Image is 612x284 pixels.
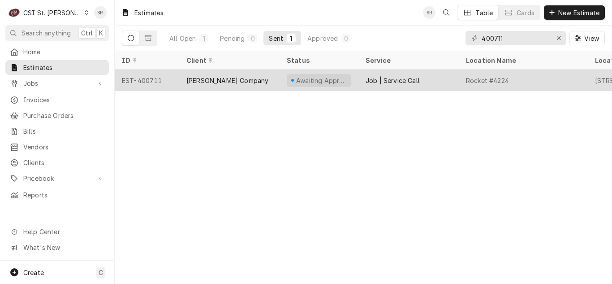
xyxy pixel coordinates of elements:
div: Cards [517,8,534,17]
span: Reports [23,190,104,200]
span: Purchase Orders [23,111,104,120]
span: Search anything [22,28,71,38]
input: Keyword search [482,31,549,45]
div: Approved [307,34,338,43]
a: Purchase Orders [5,108,109,123]
div: Pending [220,34,245,43]
div: 0 [343,34,349,43]
a: Vendors [5,140,109,154]
a: Reports [5,188,109,202]
div: Table [475,8,493,17]
span: Estimates [23,63,104,72]
a: Clients [5,155,109,170]
a: Go to Help Center [5,224,109,239]
span: Clients [23,158,104,167]
button: Search anythingCtrlK [5,25,109,41]
div: EST-400711 [115,70,179,91]
a: Go to Pricebook [5,171,109,186]
span: Pricebook [23,174,91,183]
a: Estimates [5,60,109,75]
span: Bills [23,127,104,136]
a: Invoices [5,92,109,107]
div: 1 [289,34,294,43]
div: Stephani Roth's Avatar [94,6,107,19]
div: Job | Service Call [366,76,420,85]
div: Awaiting Approval [295,76,348,85]
div: CSI St. [PERSON_NAME] [23,8,82,17]
div: Client [186,56,271,65]
span: Jobs [23,79,91,88]
a: Go to Jobs [5,76,109,91]
button: Erase input [552,31,566,45]
div: Status [287,56,349,65]
span: Create [23,269,44,276]
span: View [582,34,601,43]
button: View [569,31,605,45]
div: 0 [250,34,255,43]
span: New Estimate [556,8,601,17]
span: K [99,28,103,38]
div: CSI St. Louis's Avatar [8,6,21,19]
span: Help Center [23,227,103,236]
span: C [99,268,103,277]
a: Home [5,44,109,59]
a: Bills [5,124,109,139]
div: Stephani Roth's Avatar [423,6,435,19]
div: C [8,6,21,19]
div: All Open [169,34,196,43]
span: Vendors [23,142,104,152]
div: Rocket #4224 [466,76,509,85]
button: Open search [439,5,453,20]
div: Location Name [466,56,579,65]
div: Service [366,56,450,65]
div: 1 [201,34,207,43]
span: What's New [23,243,103,252]
div: [PERSON_NAME] Company [186,76,268,85]
button: New Estimate [544,5,605,20]
span: Invoices [23,95,104,105]
div: SR [423,6,435,19]
div: Sent [269,34,283,43]
a: Go to What's New [5,240,109,255]
span: Ctrl [81,28,93,38]
div: SR [94,6,107,19]
div: ID [122,56,170,65]
span: Home [23,47,104,57]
